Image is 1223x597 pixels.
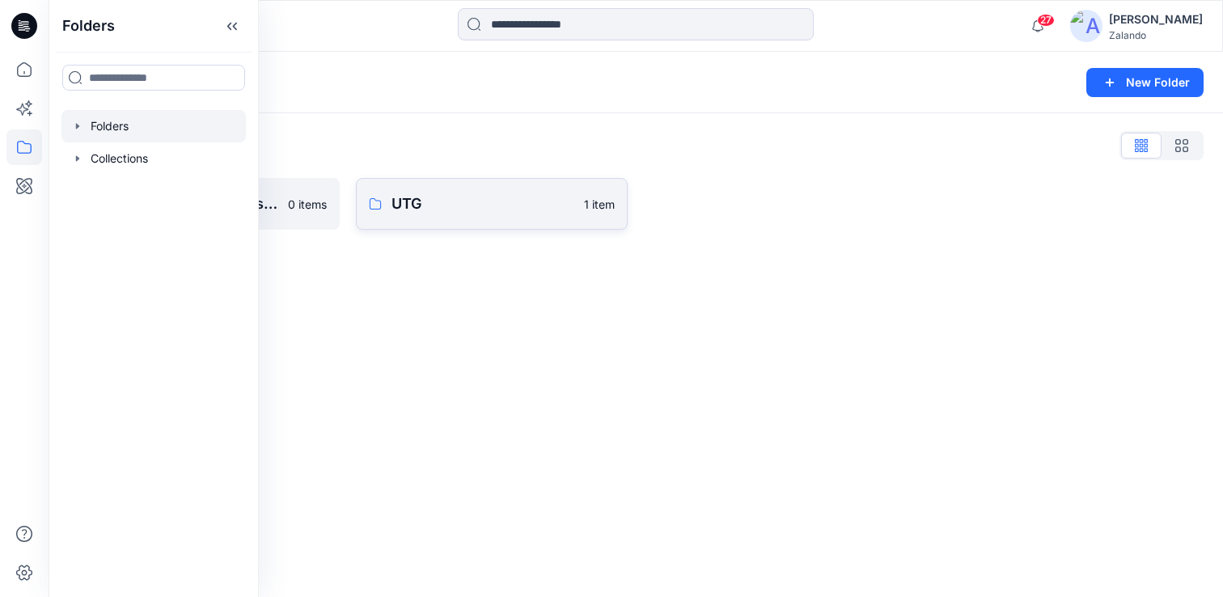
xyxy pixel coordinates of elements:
[391,193,574,215] p: UTG
[1109,10,1203,29] div: [PERSON_NAME]
[356,178,628,230] a: UTG1 item
[1109,29,1203,41] div: Zalando
[1086,68,1204,97] button: New Folder
[1070,10,1102,42] img: avatar
[1037,14,1055,27] span: 27
[288,196,327,213] p: 0 items
[584,196,615,213] p: 1 item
